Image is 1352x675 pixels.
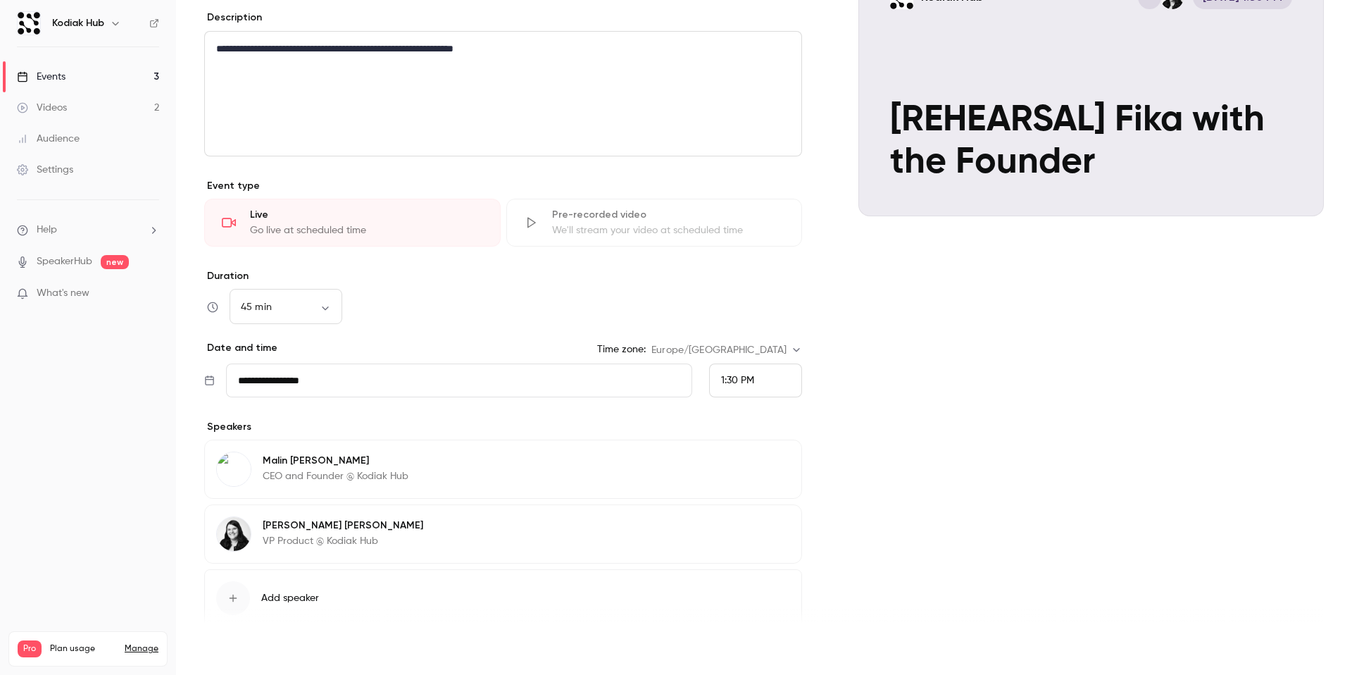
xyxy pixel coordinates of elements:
[204,11,262,25] label: Description
[18,640,42,657] span: Pro
[18,12,40,35] img: Kodiak Hub
[17,132,80,146] div: Audience
[263,534,423,548] p: VP Product @ Kodiak Hub
[37,254,92,269] a: SpeakerHub
[263,454,408,468] p: Malin [PERSON_NAME]
[597,342,646,357] label: Time zone:
[204,341,277,355] p: Date and time
[37,286,89,301] span: What's new
[721,376,754,385] span: 1:30 PM
[50,643,116,655] span: Plan usage
[204,569,802,627] button: Add speaker
[217,517,251,551] img: Laura Chavarria
[204,440,802,499] div: Malin SchmidtMalin [PERSON_NAME]CEO and Founder @ Kodiak Hub
[217,452,251,486] img: Malin Schmidt
[552,208,785,222] div: Pre-recorded video
[125,643,158,655] a: Manage
[552,223,785,237] div: We'll stream your video at scheduled time
[230,300,342,314] div: 45 min
[250,223,483,237] div: Go live at scheduled time
[205,32,801,156] div: editor
[506,199,803,247] div: Pre-recorded videoWe'll stream your video at scheduled time
[52,16,104,30] h6: Kodiak Hub
[204,199,501,247] div: LiveGo live at scheduled time
[204,269,802,283] label: Duration
[204,31,802,156] section: description
[250,208,483,222] div: Live
[204,179,802,193] p: Event type
[263,519,423,533] p: [PERSON_NAME] [PERSON_NAME]
[101,255,129,269] span: new
[204,420,802,434] p: Speakers
[204,636,255,664] button: Save
[37,223,57,237] span: Help
[17,163,73,177] div: Settings
[651,343,802,357] div: Europe/[GEOGRAPHIC_DATA]
[261,591,319,605] span: Add speaker
[204,504,802,564] div: Laura Chavarria[PERSON_NAME] [PERSON_NAME]VP Product @ Kodiak Hub
[263,469,408,483] p: CEO and Founder @ Kodiak Hub
[17,223,159,237] li: help-dropdown-opener
[17,101,67,115] div: Videos
[17,70,65,84] div: Events
[709,364,802,397] div: From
